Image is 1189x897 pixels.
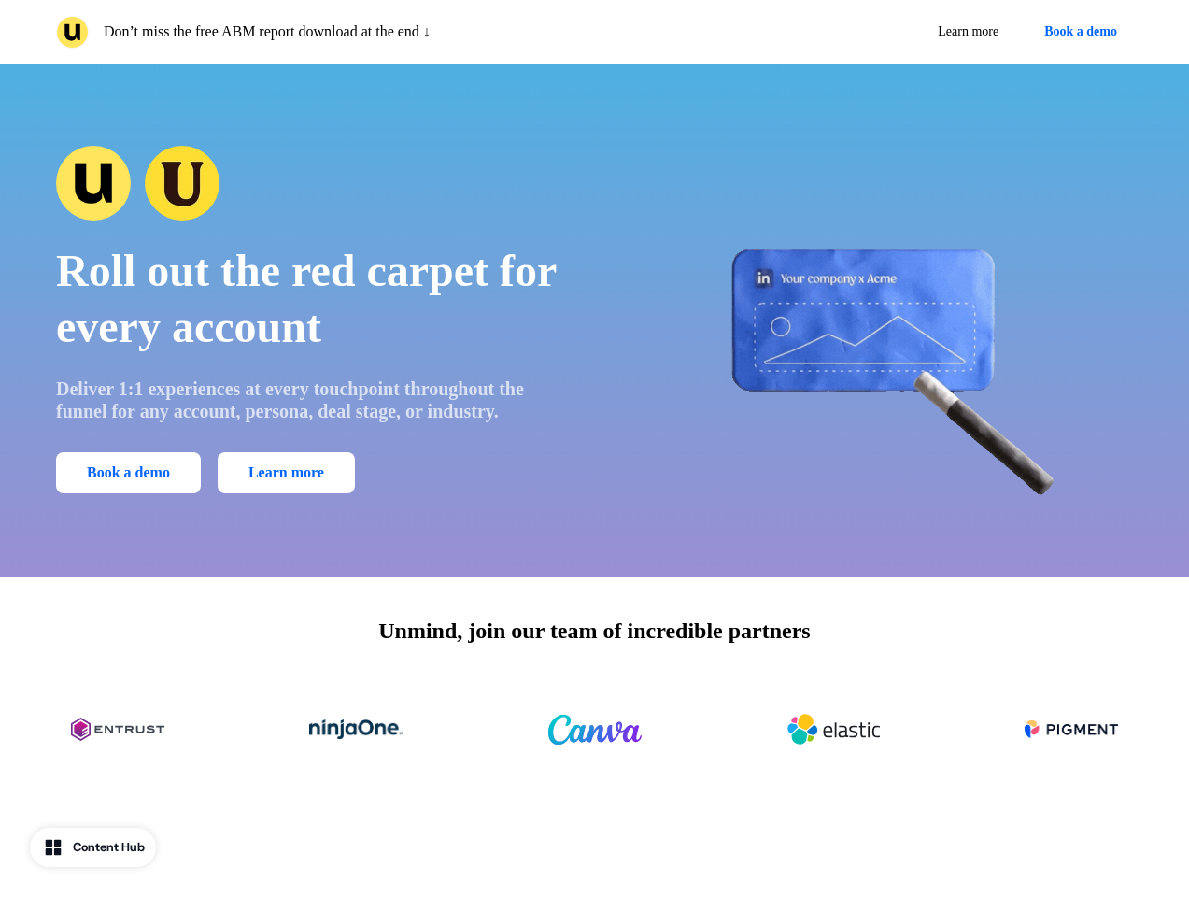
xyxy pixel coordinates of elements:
[73,838,145,857] div: Content Hub
[923,15,1013,49] a: Learn more
[104,21,431,43] p: Don’t miss the free ABM report download at the end ↓
[56,452,201,493] button: Book a demo
[30,828,156,867] button: Content Hub
[1028,15,1133,49] button: Book a demo
[56,377,569,422] p: Deliver 1:1 experiences at every touchpoint throughout the funnel for any account, persona, deal ...
[378,614,810,648] p: Unmind, join our team of incredible partners
[218,452,355,493] a: Learn more
[56,246,556,351] span: Roll out the red carpet for every account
